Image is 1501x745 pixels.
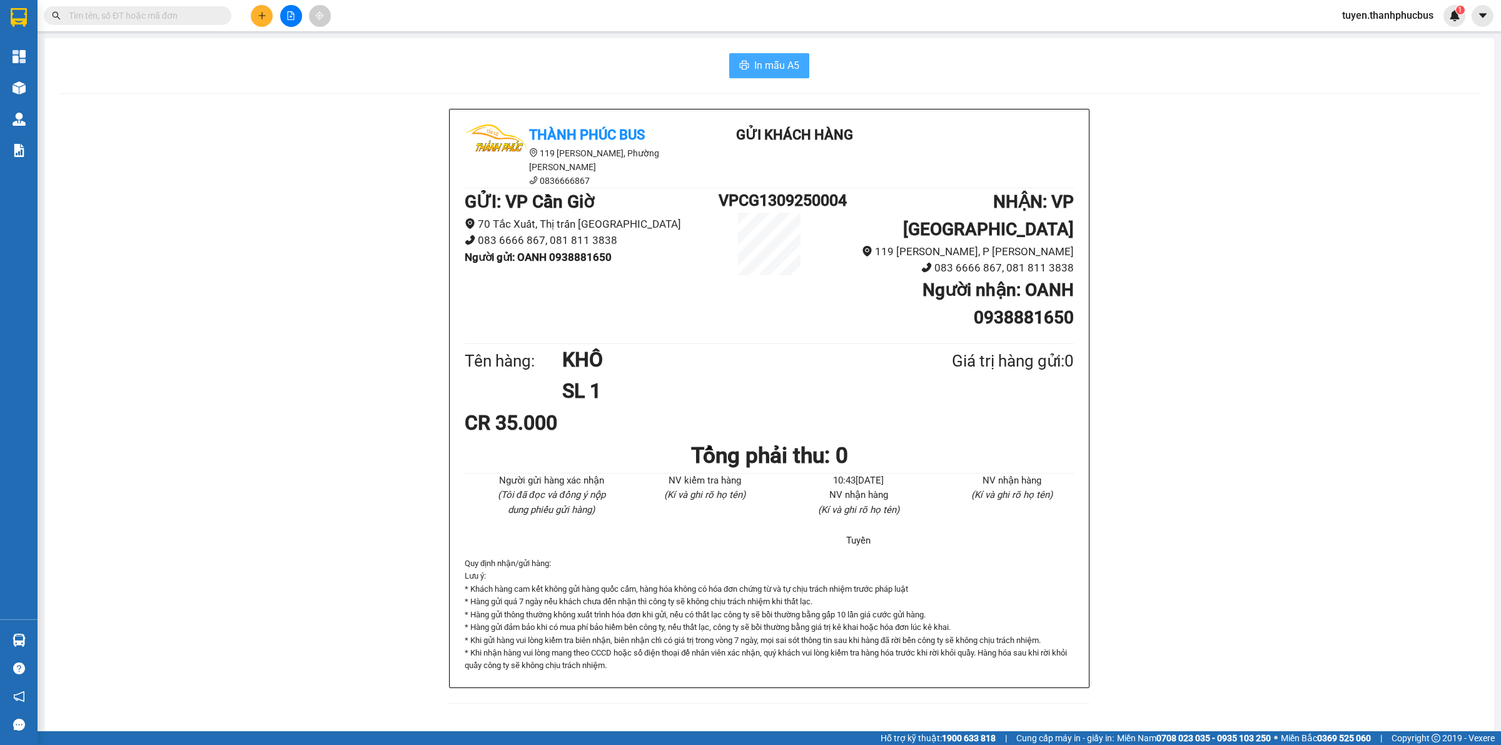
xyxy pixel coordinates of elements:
[465,216,719,233] li: 70 Tắc Xuất, Thị trấn [GEOGRAPHIC_DATA]
[251,5,273,27] button: plus
[465,218,475,229] span: environment
[562,344,891,375] h1: KHÔ
[903,191,1074,240] b: NHẬN : VP [GEOGRAPHIC_DATA]
[562,375,891,407] h1: SL 1
[13,81,26,94] img: warehouse-icon
[1332,8,1443,23] span: tuyen.thanhphucbus
[465,557,1074,672] div: Quy định nhận/gửi hàng :
[465,232,719,249] li: 083 6666 867, 081 811 3838
[529,148,538,157] span: environment
[13,662,25,674] span: question-circle
[1156,733,1271,743] strong: 0708 023 035 - 0935 103 250
[1472,5,1493,27] button: caret-down
[465,235,475,245] span: phone
[1274,736,1278,741] span: ⚪️
[951,474,1074,489] li: NV nhận hàng
[1458,6,1462,14] span: 1
[309,5,331,27] button: aim
[13,113,26,126] img: warehouse-icon
[13,144,26,157] img: solution-icon
[13,691,25,702] span: notification
[719,188,820,213] h1: VPCG1309250004
[1432,734,1440,742] span: copyright
[529,127,645,143] b: Thành Phúc Bus
[664,489,745,500] i: (Kí và ghi rõ họ tên)
[1281,731,1371,745] span: Miền Bắc
[465,583,1074,595] p: * Khách hàng cam kết không gửi hàng quốc cấm, hàng hóa không có hóa đơn chứng từ và tự chịu trách...
[820,260,1074,276] li: 083 6666 867, 081 811 3838
[465,609,1074,621] p: * Hàng gửi thông thường không xuất trình hóa đơn khi gửi, nếu có thất lạc công ty sẽ bồi thường b...
[13,719,25,731] span: message
[818,504,899,515] i: (Kí và ghi rõ họ tên)
[1456,6,1465,14] sup: 1
[465,124,527,187] img: logo.jpg
[13,634,26,647] img: warehouse-icon
[69,9,216,23] input: Tìm tên, số ĐT hoặc mã đơn
[797,534,921,549] li: Tuyền
[11,8,27,27] img: logo-vxr
[1449,10,1460,21] img: icon-new-feature
[1317,733,1371,743] strong: 0369 525 060
[862,246,872,256] span: environment
[465,621,1074,634] p: * Hàng gửi đảm bảo khi có mua phí bảo hiểm bên công ty, nếu thất lạc, công ty sẽ bồi thường bằng ...
[971,489,1053,500] i: (Kí và ghi rõ họ tên)
[465,191,594,212] b: GỬI : VP Cần Giờ
[465,146,690,174] li: 119 [PERSON_NAME], Phường [PERSON_NAME]
[465,174,690,188] li: 0836666867
[797,474,921,489] li: 10:43[DATE]
[1016,731,1114,745] span: Cung cấp máy in - giấy in:
[820,243,1074,260] li: 119 [PERSON_NAME], P [PERSON_NAME]
[729,53,809,78] button: printerIn mẫu A5
[1380,731,1382,745] span: |
[465,647,1074,672] p: * Khi nhận hàng vui lòng mang theo CCCD hoặc số điện thoại để nhân viên xác nhận, quý khách vui l...
[490,474,614,489] li: Người gửi hàng xác nhận
[465,251,612,263] b: Người gửi : OANH 0938881650
[891,348,1074,374] div: Giá trị hàng gửi: 0
[13,50,26,63] img: dashboard-icon
[465,570,1074,582] p: Lưu ý:
[1005,731,1007,745] span: |
[498,489,605,515] i: (Tôi đã đọc và đồng ý nộp dung phiếu gửi hàng)
[942,733,996,743] strong: 1900 633 818
[465,407,665,438] div: CR 35.000
[465,438,1074,473] h1: Tổng phải thu: 0
[644,474,767,489] li: NV kiểm tra hàng
[881,731,996,745] span: Hỗ trợ kỹ thuật:
[1477,10,1488,21] span: caret-down
[529,176,538,185] span: phone
[921,262,932,273] span: phone
[736,127,853,143] b: Gửi khách hàng
[52,11,61,20] span: search
[922,280,1074,328] b: Người nhận : OANH 0938881650
[754,58,799,73] span: In mẫu A5
[465,595,1074,608] p: * Hàng gửi quá 7 ngày nếu khách chưa đến nhận thì công ty sẽ không chịu trách nhiệm khi thất lạc.
[465,634,1074,647] p: * Khi gửi hàng vui lòng kiểm tra biên nhận, biên nhận chỉ có giá trị trong vòng 7 ngày, mọi sai s...
[797,488,921,503] li: NV nhận hàng
[258,11,266,20] span: plus
[315,11,324,20] span: aim
[1117,731,1271,745] span: Miền Nam
[739,60,749,72] span: printer
[280,5,302,27] button: file-add
[465,348,562,374] div: Tên hàng:
[286,11,295,20] span: file-add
